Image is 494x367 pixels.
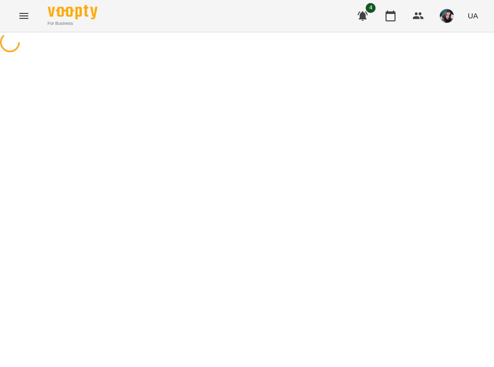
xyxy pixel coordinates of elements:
[48,5,98,19] img: Voopty Logo
[12,4,36,28] button: Menu
[440,9,454,23] img: a25f17a1166e7f267f2f46aa20c26a21.jpg
[468,10,478,21] span: UA
[464,6,482,25] button: UA
[366,3,376,13] span: 4
[48,20,98,27] span: For Business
